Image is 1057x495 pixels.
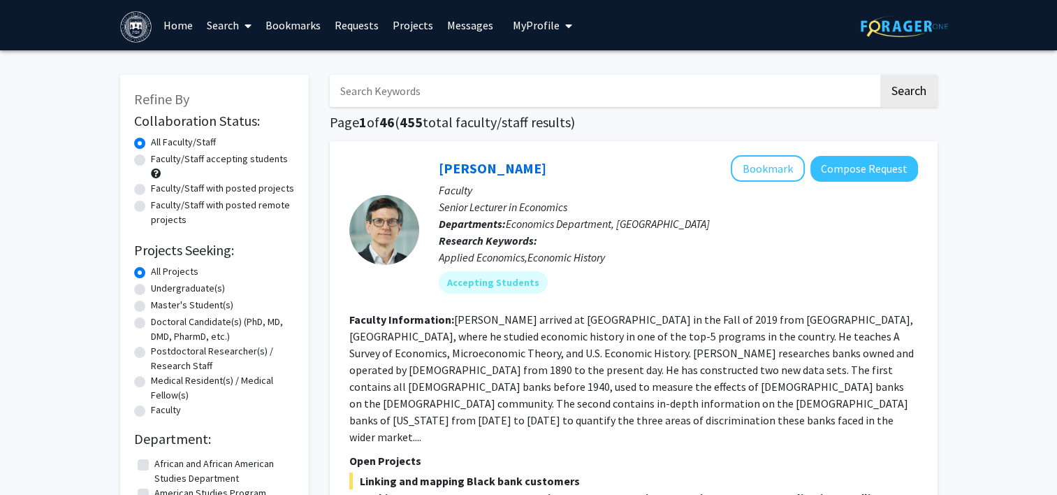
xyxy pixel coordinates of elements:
[330,75,878,107] input: Search Keywords
[439,182,918,199] p: Faculty
[386,1,440,50] a: Projects
[151,264,198,279] label: All Projects
[151,135,216,150] label: All Faculty/Staff
[134,113,295,129] h2: Collaboration Status:
[151,152,288,166] label: Faculty/Staff accepting students
[359,113,367,131] span: 1
[439,234,537,247] b: Research Keywords:
[151,181,294,196] label: Faculty/Staff with posted projects
[439,271,548,294] mat-chip: Accepting Students
[328,1,386,50] a: Requests
[151,298,233,313] label: Master's Student(s)
[151,344,295,373] label: Postdoctoral Researcher(s) / Research Staff
[400,113,423,131] span: 455
[861,15,948,37] img: ForagerOne Logo
[349,313,454,327] b: Faculty Information:
[156,1,200,50] a: Home
[506,217,710,231] span: Economics Department, [GEOGRAPHIC_DATA]
[731,155,805,182] button: Add Geoff Clarke to Bookmarks
[439,217,506,231] b: Departments:
[258,1,328,50] a: Bookmarks
[151,315,295,344] label: Doctoral Candidate(s) (PhD, MD, DMD, PharmD, etc.)
[120,11,152,43] img: Brandeis University Logo
[151,281,225,296] label: Undergraduate(s)
[151,403,181,417] label: Faculty
[349,452,918,469] p: Open Projects
[880,75,938,107] button: Search
[154,457,291,486] label: African and African American Studies Department
[151,198,295,227] label: Faculty/Staff with posted remote projects
[440,1,500,50] a: Messages
[349,473,918,489] span: Linking and mapping Black bank customers
[200,1,258,50] a: Search
[349,313,914,444] fg-read-more: [PERSON_NAME] arrived at [GEOGRAPHIC_DATA] in the Fall of 2019 from [GEOGRAPHIC_DATA], [GEOGRAPHI...
[10,432,59,485] iframe: Chat
[513,18,560,32] span: My Profile
[439,249,918,266] div: Applied Economics,Economic History
[439,199,918,215] p: Senior Lecturer in Economics
[134,242,295,259] h2: Projects Seeking:
[379,113,395,131] span: 46
[151,373,295,403] label: Medical Resident(s) / Medical Fellow(s)
[134,90,189,108] span: Refine By
[439,159,546,177] a: [PERSON_NAME]
[330,114,938,131] h1: Page of ( total faculty/staff results)
[134,431,295,447] h2: Department:
[810,156,918,182] button: Compose Request to Geoff Clarke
